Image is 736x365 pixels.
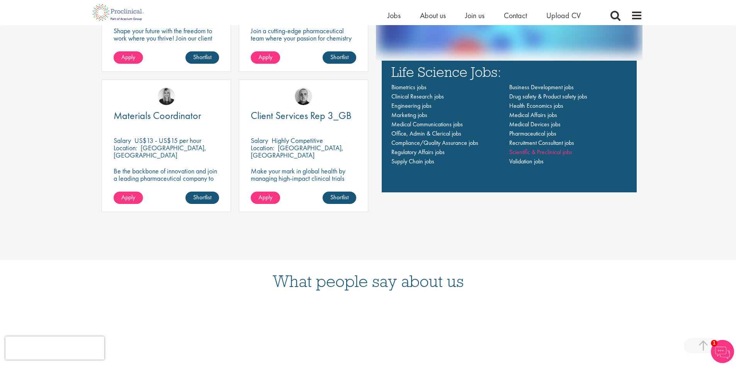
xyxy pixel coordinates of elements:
[88,305,648,359] iframe: Customer reviews powered by Trustpilot
[114,51,143,64] a: Apply
[251,167,356,189] p: Make your mark in global health by managing high-impact clinical trials with a leading CRO.
[114,111,219,121] a: Materials Coordinator
[114,27,219,56] p: Shape your future with the freedom to work where you thrive! Join our client with this Director p...
[114,143,137,152] span: Location:
[420,10,446,20] a: About us
[391,92,444,100] a: Clinical Research jobs
[509,120,561,128] a: Medical Devices jobs
[251,143,343,160] p: [GEOGRAPHIC_DATA], [GEOGRAPHIC_DATA]
[158,88,175,105] img: Janelle Jones
[295,88,312,105] img: Harry Budge
[391,148,445,156] a: Regulatory Affairs jobs
[258,193,272,201] span: Apply
[114,109,201,122] span: Materials Coordinator
[391,120,463,128] a: Medical Communications jobs
[391,83,627,166] nav: Main navigation
[711,340,717,346] span: 1
[509,139,574,147] a: Recruitment Consultant jobs
[504,10,527,20] a: Contact
[251,136,268,145] span: Salary
[509,92,587,100] a: Drug safety & Product safety jobs
[185,51,219,64] a: Shortlist
[114,192,143,204] a: Apply
[251,109,352,122] span: Client Services Rep 3_GB
[391,111,427,119] a: Marketing jobs
[251,111,356,121] a: Client Services Rep 3_GB
[258,53,272,61] span: Apply
[391,129,461,138] a: Office, Admin & Clerical jobs
[121,53,135,61] span: Apply
[121,193,135,201] span: Apply
[465,10,484,20] a: Join us
[509,83,574,91] a: Business Development jobs
[388,10,401,20] a: Jobs
[5,336,104,360] iframe: reCAPTCHA
[391,65,627,79] h3: Life Science Jobs:
[272,136,323,145] p: Highly Competitive
[391,102,432,110] a: Engineering jobs
[185,192,219,204] a: Shortlist
[509,111,557,119] a: Medical Affairs jobs
[509,148,572,156] a: Scientific & Preclinical jobs
[391,157,434,165] a: Supply Chain jobs
[509,129,556,138] a: Pharmaceutical jobs
[114,143,206,160] p: [GEOGRAPHIC_DATA], [GEOGRAPHIC_DATA]
[546,10,581,20] a: Upload CV
[251,51,280,64] a: Apply
[711,340,734,363] img: Chatbot
[134,136,201,145] p: US$13 - US$15 per hour
[509,157,544,165] a: Validation jobs
[114,136,131,145] span: Salary
[391,83,427,91] a: Biometrics jobs
[509,102,563,110] a: Health Economics jobs
[251,143,274,152] span: Location:
[323,51,356,64] a: Shortlist
[251,27,356,56] p: Join a cutting-edge pharmaceutical team where your passion for chemistry will help shape the futu...
[391,139,478,147] a: Compliance/Quality Assurance jobs
[323,192,356,204] a: Shortlist
[251,192,280,204] a: Apply
[114,167,219,197] p: Be the backbone of innovation and join a leading pharmaceutical company to help keep life-changin...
